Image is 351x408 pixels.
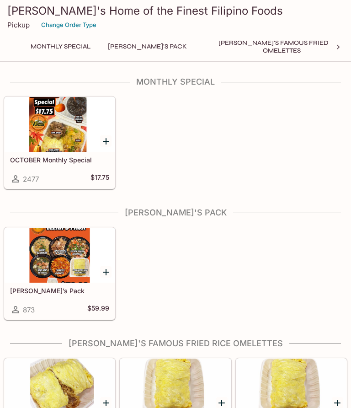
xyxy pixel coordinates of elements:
h5: $17.75 [90,173,109,184]
div: OCTOBER Monthly Special [5,97,115,152]
span: 873 [23,306,35,314]
h5: $59.99 [87,304,109,315]
a: [PERSON_NAME]’s Pack873$59.99 [4,227,115,320]
div: Elena’s Pack [5,228,115,283]
button: Add OCTOBER Monthly Special [100,135,112,147]
p: Pickup [7,21,30,29]
h4: [PERSON_NAME]'s Pack [4,208,347,218]
button: Change Order Type [37,18,101,32]
h4: Monthly Special [4,77,347,87]
h3: [PERSON_NAME]'s Home of the Finest Filipino Foods [7,4,344,18]
button: Add Elena’s Pack [100,266,112,278]
span: 2477 [23,175,39,183]
h5: [PERSON_NAME]’s Pack [10,287,109,295]
a: OCTOBER Monthly Special2477$17.75 [4,97,115,189]
button: [PERSON_NAME]'s Pack [103,40,192,53]
h5: OCTOBER Monthly Special [10,156,109,164]
h4: [PERSON_NAME]'s Famous Fried Rice Omelettes [4,338,347,349]
button: Monthly Special [26,40,96,53]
